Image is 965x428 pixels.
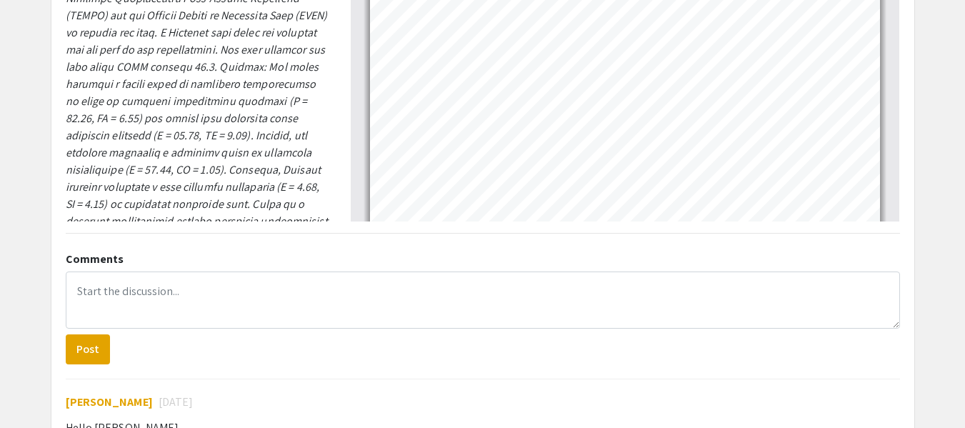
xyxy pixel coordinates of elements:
[66,394,153,409] span: [PERSON_NAME]
[66,252,900,266] h2: Comments
[11,364,61,417] iframe: Chat
[66,334,110,364] button: Post
[159,394,194,411] span: [DATE]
